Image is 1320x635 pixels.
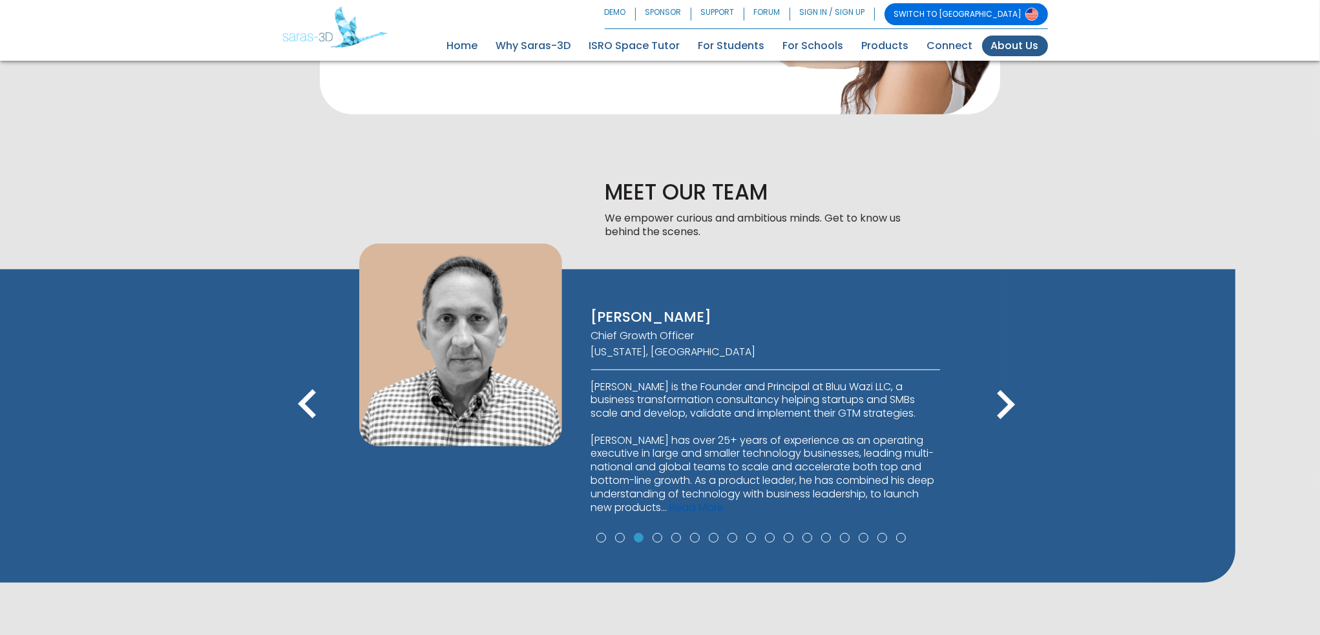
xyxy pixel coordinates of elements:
[580,36,689,56] a: ISRO Space Tutor
[670,500,724,515] a: Read More
[605,212,909,239] p: We empower curious and ambitious minds. Get to know us behind the scenes.
[359,244,561,446] img: Kanchan Mhatre
[774,36,853,56] a: For Schools
[976,376,1034,434] i: keyboard_arrow_right
[605,3,636,25] a: DEMO
[278,376,337,434] i: keyboard_arrow_left
[790,3,875,25] a: SIGN IN / SIGN UP
[591,308,941,327] p: [PERSON_NAME]
[438,36,487,56] a: Home
[282,6,388,48] img: Saras 3D
[662,500,667,515] span: ...
[1025,8,1038,21] img: Switch to USA
[591,346,941,359] p: [US_STATE], [GEOGRAPHIC_DATA]
[918,36,982,56] a: Connect
[976,423,1034,438] span: Next
[691,3,744,25] a: SUPPORT
[689,36,774,56] a: For Students
[591,329,941,343] p: Chief Growth Officer
[744,3,790,25] a: FORUM
[885,3,1048,25] a: SWITCH TO [GEOGRAPHIC_DATA]
[636,3,691,25] a: SPONSOR
[278,423,337,438] span: Previous
[605,179,909,207] p: MEET OUR TEAM
[982,36,1048,56] a: About Us
[591,380,941,515] p: [PERSON_NAME] is the Founder and Principal at Bluu Wazi LLC, a business transformation consultanc...
[487,36,580,56] a: Why Saras-3D
[853,36,918,56] a: Products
